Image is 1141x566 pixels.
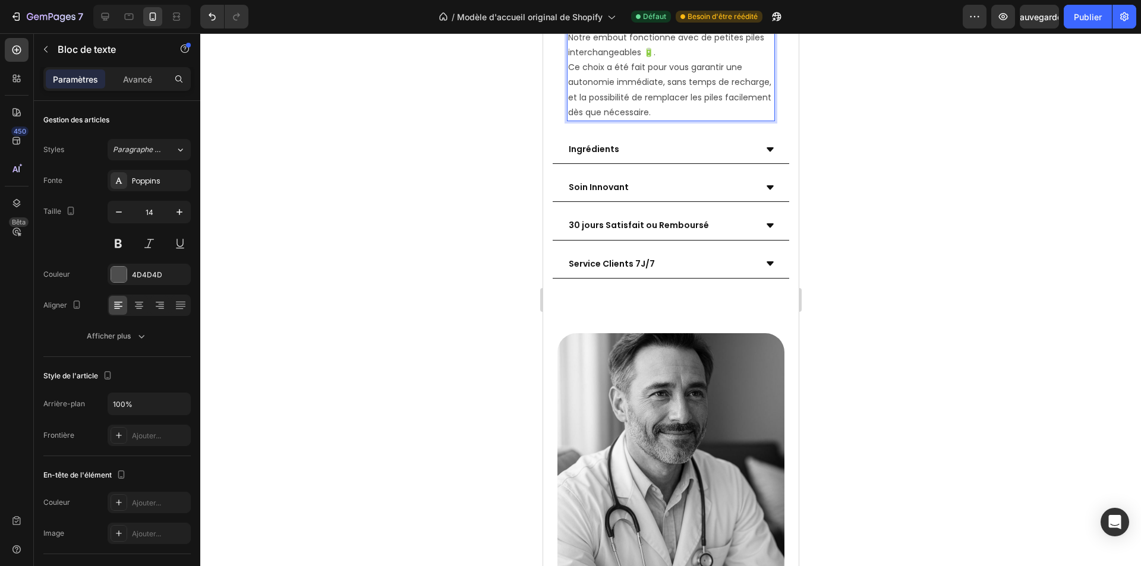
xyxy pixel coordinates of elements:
p: 30 jours Satisfait ou Remboursé [26,185,166,200]
font: Sauvegarder [1014,12,1065,22]
div: Annuler/Rétablir [200,5,248,29]
input: Auto [108,393,190,415]
font: Ajouter... [132,529,161,538]
font: Ajouter... [132,431,161,440]
p: Soin Innovant [26,147,86,162]
font: Afficher plus [87,331,131,340]
font: 450 [14,127,26,135]
font: / [452,12,455,22]
font: Fonte [43,176,62,185]
iframe: Zone de conception [543,33,799,566]
div: Rich Text Editor. Editing area: main [24,107,78,125]
font: Poppins [132,176,160,186]
font: Style de l'article [43,371,98,380]
font: En-tête de l'élément [43,470,112,479]
font: Gestion des articles [43,115,109,124]
div: Rich Text Editor. Editing area: main [24,183,168,201]
font: Aligner [43,301,67,309]
font: Taille [43,207,61,216]
font: Styles [43,145,64,154]
font: Paragraphe 1* [113,145,162,154]
button: Afficher plus [43,325,191,347]
button: Paragraphe 1* [108,139,191,160]
div: Rich Text Editor. Editing area: main [24,145,87,163]
button: Publier [1064,5,1112,29]
font: Arrière-plan [43,399,85,408]
img: gempages_568431333374690213-cbd1c5b1-3f27-4c17-9f57-a573f0f7e211.jpg [14,300,241,559]
p: Bloc de texte [58,42,159,56]
font: Frontière [43,431,74,439]
p: Ingrédients [26,109,76,124]
font: Publier [1074,12,1102,22]
font: Image [43,529,64,537]
button: 7 [5,5,89,29]
font: Couleur [43,270,70,279]
font: Besoin d'être réédité [688,12,758,21]
font: Bêta [12,218,26,226]
font: Modèle d'accueil original de Shopify [457,12,603,22]
div: Rich Text Editor. Editing area: main [24,222,114,240]
font: Paramètres [53,74,98,84]
button: Sauvegarder [1020,5,1059,29]
p: Service Clients 7J/7 [26,223,112,238]
div: Ouvrir Intercom Messenger [1101,508,1129,536]
font: Ajouter... [132,498,161,507]
font: Bloc de texte [58,43,116,55]
font: 4D4D4D [132,270,162,279]
font: Couleur [43,498,70,507]
font: Défaut [643,12,666,21]
font: 7 [78,11,83,23]
font: Avancé [123,74,152,84]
